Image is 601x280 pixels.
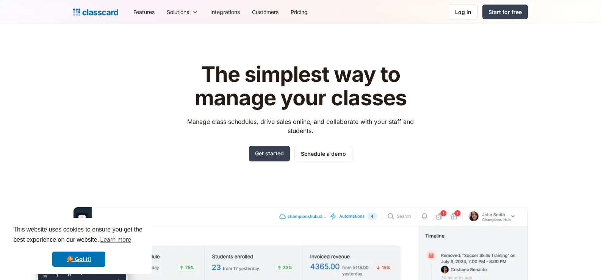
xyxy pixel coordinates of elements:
a: Log in [449,4,478,20]
div: cookieconsent [6,218,152,274]
p: Manage class schedules, drive sales online, and collaborate with your staff and students. [180,117,421,135]
a: Integrations [204,3,246,20]
a: Get started [249,146,290,161]
div: Solutions [161,3,204,20]
a: Pricing [285,3,314,20]
a: home [73,7,118,17]
a: Features [127,3,161,20]
h1: The simplest way to manage your classes [180,63,421,109]
a: dismiss cookie message [52,252,105,267]
a: Start for free [482,5,528,19]
a: Schedule a demo [294,146,352,161]
div: Start for free [488,8,522,16]
a: Customers [246,3,285,20]
span: This website uses cookies to ensure you get the best experience on our website. [13,225,144,246]
div: Log in [455,8,471,16]
div: Solutions [167,8,189,16]
a: learn more about cookies [99,234,132,246]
